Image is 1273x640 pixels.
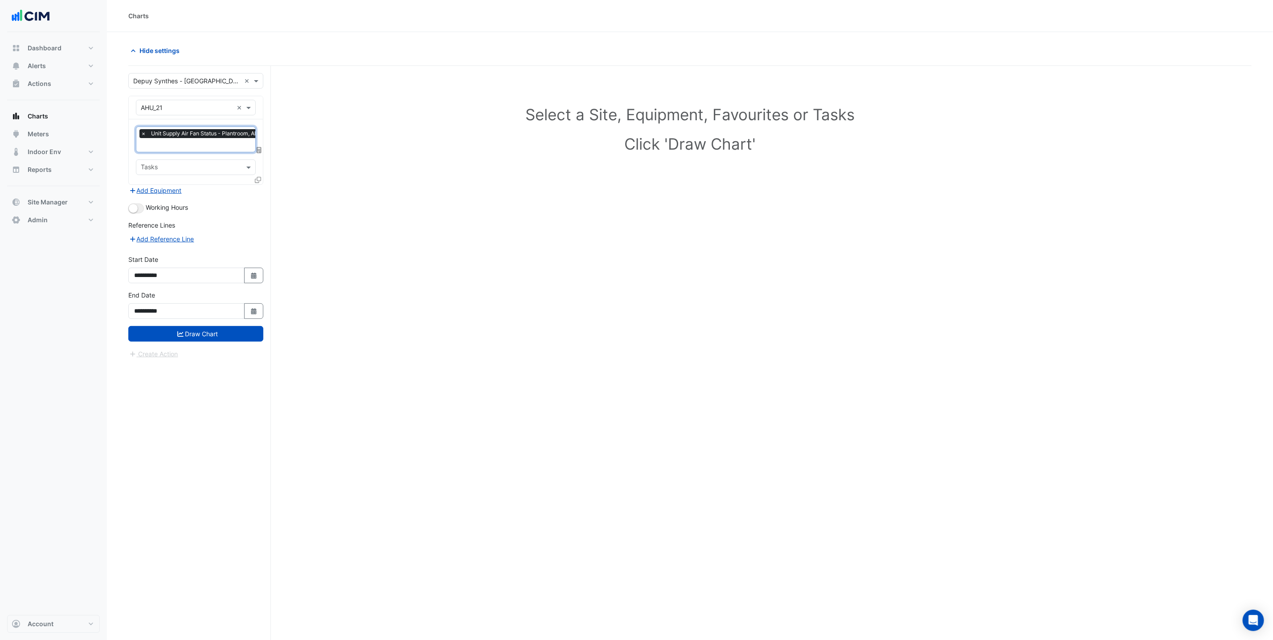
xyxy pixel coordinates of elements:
span: Admin [28,216,48,224]
app-icon: Site Manager [12,198,20,207]
span: Unit Supply Air Fan Status - Plantroom, All [149,129,259,138]
span: Dashboard [28,44,61,53]
button: Add Equipment [128,185,182,196]
button: Charts [7,107,100,125]
label: Reference Lines [128,220,175,230]
div: Charts [128,11,149,20]
app-icon: Alerts [12,61,20,70]
span: Working Hours [146,204,188,211]
span: Charts [28,112,48,121]
h1: Select a Site, Equipment, Favourites or Tasks [148,105,1232,124]
span: Site Manager [28,198,68,207]
fa-icon: Select Date [250,272,258,279]
span: Meters [28,130,49,139]
span: Alerts [28,61,46,70]
div: Tasks [139,162,158,174]
span: Reports [28,165,52,174]
label: End Date [128,290,155,300]
span: Indoor Env [28,147,61,156]
app-icon: Meters [12,130,20,139]
app-icon: Indoor Env [12,147,20,156]
app-escalated-ticket-create-button: Please draw the charts first [128,350,179,357]
fa-icon: Select Date [250,307,258,315]
div: Open Intercom Messenger [1243,610,1264,631]
button: Account [7,615,100,633]
button: Admin [7,211,100,229]
span: Actions [28,79,51,88]
app-icon: Actions [12,79,20,88]
button: Meters [7,125,100,143]
button: Add Reference Line [128,234,195,244]
span: Clone Favourites and Tasks from this Equipment to other Equipment [255,176,261,183]
span: Choose Function [255,146,263,154]
button: Dashboard [7,39,100,57]
button: Indoor Env [7,143,100,161]
button: Hide settings [128,43,185,58]
button: Actions [7,75,100,93]
button: Alerts [7,57,100,75]
app-icon: Dashboard [12,44,20,53]
h1: Click 'Draw Chart' [148,135,1232,153]
button: Site Manager [7,193,100,211]
span: Clear [244,76,252,86]
span: Clear [237,103,244,112]
span: Hide settings [139,46,180,55]
label: Start Date [128,255,158,264]
img: Company Logo [11,7,51,25]
app-icon: Charts [12,112,20,121]
app-icon: Admin [12,216,20,224]
span: × [139,129,147,138]
app-icon: Reports [12,165,20,174]
button: Draw Chart [128,326,263,342]
span: Account [28,620,53,628]
button: Reports [7,161,100,179]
